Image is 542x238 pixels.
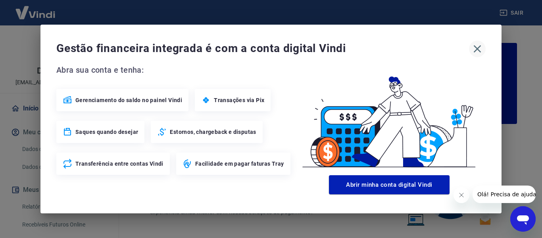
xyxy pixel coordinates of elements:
[75,160,163,168] span: Transferência entre contas Vindi
[170,128,256,136] span: Estornos, chargeback e disputas
[454,187,469,203] iframe: Fechar mensagem
[195,160,284,168] span: Facilidade em pagar faturas Tray
[293,64,486,172] img: Good Billing
[510,206,536,232] iframe: Botão para abrir a janela de mensagens
[473,186,536,203] iframe: Mensagem da empresa
[75,128,138,136] span: Saques quando desejar
[75,96,182,104] span: Gerenciamento do saldo no painel Vindi
[56,41,469,56] span: Gestão financeira integrada é com a conta digital Vindi
[56,64,293,76] span: Abra sua conta e tenha:
[5,6,67,12] span: Olá! Precisa de ajuda?
[329,175,450,194] button: Abrir minha conta digital Vindi
[214,96,264,104] span: Transações via Pix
